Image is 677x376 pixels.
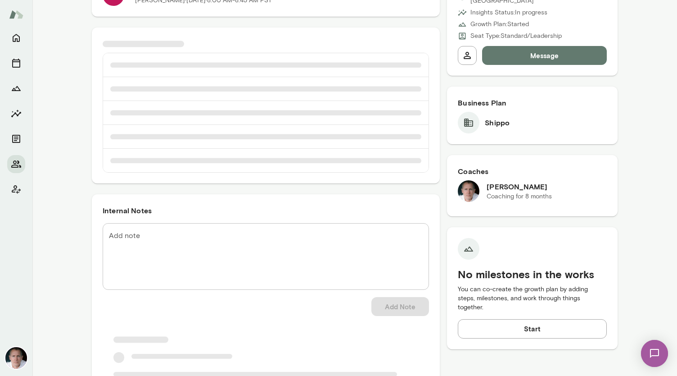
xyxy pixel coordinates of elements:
h6: Business Plan [458,97,607,108]
p: Coaching for 8 months [487,192,552,201]
img: Mike Lane [458,180,479,202]
h6: Internal Notes [103,205,429,216]
button: Growth Plan [7,79,25,97]
button: Client app [7,180,25,198]
button: Home [7,29,25,47]
button: Start [458,319,607,338]
h6: Shippo [485,117,510,128]
button: Message [482,46,607,65]
h6: [PERSON_NAME] [487,181,552,192]
p: Insights Status: In progress [470,8,547,17]
button: Insights [7,105,25,123]
button: Members [7,155,25,173]
button: Sessions [7,54,25,72]
p: You can co-create the growth plan by adding steps, milestones, and work through things together. [458,285,607,312]
img: Mike Lane [5,347,27,369]
h6: Coaches [458,166,607,177]
h5: No milestones in the works [458,267,607,281]
p: Seat Type: Standard/Leadership [470,32,562,41]
button: Documents [7,130,25,148]
img: Mento [9,6,23,23]
p: Growth Plan: Started [470,20,529,29]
